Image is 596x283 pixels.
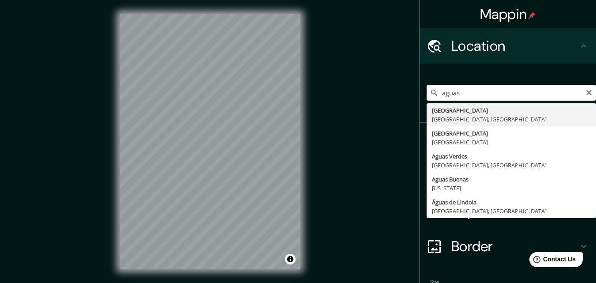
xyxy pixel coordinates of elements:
[432,198,591,207] div: Águas de Lindoia
[451,37,578,55] h4: Location
[480,5,536,23] h4: Mappin
[529,12,536,19] img: pin-icon.png
[585,88,592,96] button: Clear
[517,249,586,273] iframe: Help widget launcher
[420,158,596,193] div: Style
[432,207,591,215] div: [GEOGRAPHIC_DATA], [GEOGRAPHIC_DATA]
[285,254,296,264] button: Toggle attribution
[432,184,591,192] div: [US_STATE]
[427,85,596,101] input: Pick your city or area
[432,175,591,184] div: Aguas Buenas
[432,161,591,170] div: [GEOGRAPHIC_DATA], [GEOGRAPHIC_DATA]
[420,28,596,64] div: Location
[432,129,591,138] div: [GEOGRAPHIC_DATA]
[420,229,596,264] div: Border
[451,202,578,220] h4: Layout
[432,138,591,147] div: [GEOGRAPHIC_DATA]
[432,106,591,115] div: [GEOGRAPHIC_DATA]
[451,238,578,255] h4: Border
[432,115,591,124] div: [GEOGRAPHIC_DATA], [GEOGRAPHIC_DATA]
[120,14,300,269] canvas: Map
[432,152,591,161] div: Aguas Verdes
[420,123,596,158] div: Pins
[420,193,596,229] div: Layout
